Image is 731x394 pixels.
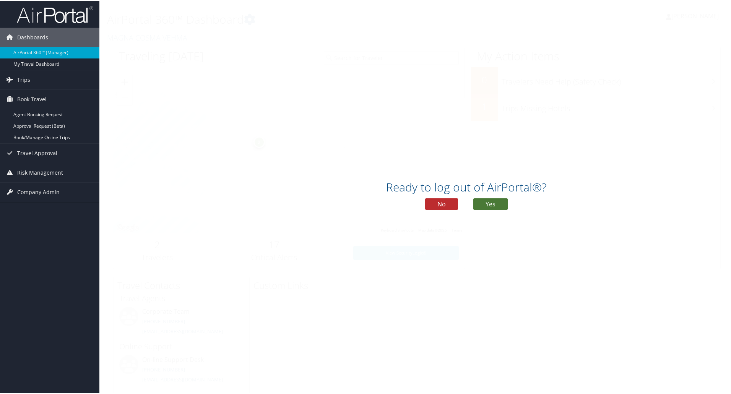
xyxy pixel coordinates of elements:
button: No [425,198,458,209]
img: airportal-logo.png [17,5,93,23]
span: Risk Management [17,162,63,182]
span: Book Travel [17,89,47,108]
span: Company Admin [17,182,60,201]
button: Yes [473,198,508,209]
span: Dashboards [17,27,48,46]
span: Trips [17,70,30,89]
span: Travel Approval [17,143,57,162]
